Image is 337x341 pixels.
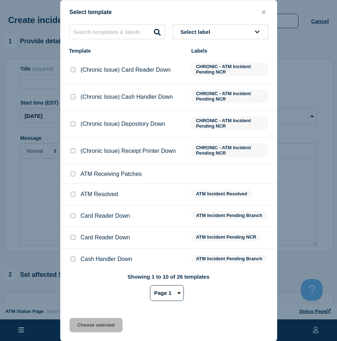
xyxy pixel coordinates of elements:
[81,213,130,219] p: Card Reader Down
[191,233,261,241] span: ATM Incident Pending NCR
[69,48,184,54] div: Template
[81,256,132,262] p: Cash Handler Down
[71,121,75,126] input: (Chronic Issue) Depository Down checkbox
[81,121,165,127] p: (Chronic Issue) Depository Down
[260,9,268,16] button: close button
[81,94,173,100] p: (Chronic Issue) Cash Handler Down
[191,254,267,263] span: ATM Incident Pending Branch
[61,9,277,16] div: Select template
[71,213,75,218] input: Card Reader Down checkbox
[191,211,267,220] span: ATM Incident Pending Branch
[70,318,123,332] button: Choose selected
[191,190,252,198] span: ATM Incident Resolved
[81,148,176,154] p: (Chronic Issue) Receipt Printer Down
[71,149,75,153] input: (Chronic Issue) Receipt Printer Down checkbox
[71,94,75,99] input: (Chronic Issue) Cash Handler Down checkbox
[191,62,268,76] span: CHRONIC - ATM Incident Pending NCR
[81,67,171,73] p: (Chronic Issue) Card Reader Down
[71,172,75,176] input: ATM Receiving Patches checkbox
[71,192,75,196] input: ATM Resolved checkbox
[81,234,130,241] p: Card Reader Down
[69,25,165,39] input: Search templates & labels
[191,116,268,130] span: CHRONIC - ATM Incident Pending NCR
[71,67,75,72] input: (Chronic Issue) Card Reader Down checkbox
[191,89,268,103] span: CHRONIC - ATM Incident Pending NCR
[191,48,268,54] div: Labels
[128,274,210,280] p: Showing 1 to 10 of 26 templates
[71,257,75,261] input: Cash Handler Down checkbox
[181,29,213,35] span: Select label
[81,191,118,198] p: ATM Resolved
[172,25,268,39] button: Select label
[81,171,142,177] p: ATM Receiving Patches
[191,143,268,157] span: CHRONIC - ATM Incident Pending NCR
[71,235,75,240] input: Card Reader Down checkbox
